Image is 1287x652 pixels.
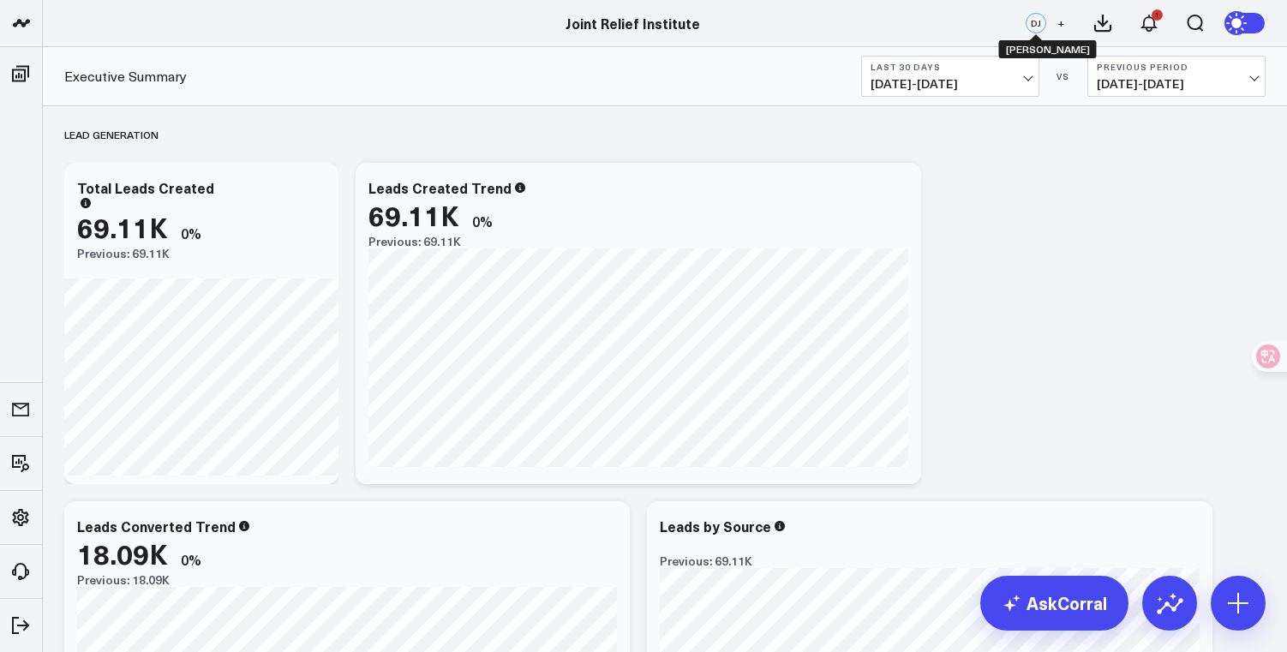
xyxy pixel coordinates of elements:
[1087,56,1266,97] button: Previous Period[DATE]-[DATE]
[77,573,617,587] div: Previous: 18.09K
[1051,13,1071,33] button: +
[181,224,201,242] div: 0%
[64,115,159,154] div: Lead Generation
[1026,13,1046,33] div: DJ
[660,517,771,535] div: Leads by Source
[871,62,1030,72] b: Last 30 Days
[77,538,168,569] div: 18.09K
[368,235,908,248] div: Previous: 69.11K
[77,247,326,260] div: Previous: 69.11K
[566,14,700,33] a: Joint Relief Institute
[472,212,493,230] div: 0%
[871,77,1030,91] span: [DATE] - [DATE]
[861,56,1039,97] button: Last 30 Days[DATE]-[DATE]
[1097,62,1256,72] b: Previous Period
[77,178,214,197] div: Total Leads Created
[64,67,187,86] a: Executive Summary
[368,200,459,230] div: 69.11K
[1152,9,1163,21] div: 1
[181,550,201,569] div: 0%
[1097,77,1256,91] span: [DATE] - [DATE]
[1048,71,1079,81] div: VS
[660,554,1200,568] div: Previous: 69.11K
[368,178,512,197] div: Leads Created Trend
[980,576,1128,631] a: AskCorral
[77,517,236,535] div: Leads Converted Trend
[77,212,168,242] div: 69.11K
[1057,17,1065,29] span: +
